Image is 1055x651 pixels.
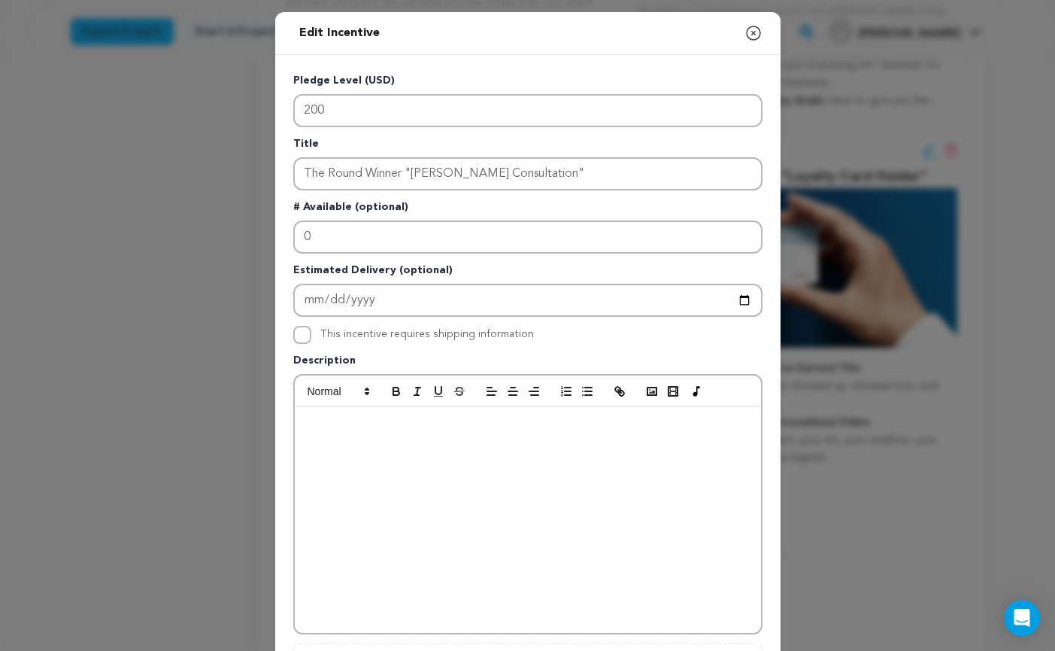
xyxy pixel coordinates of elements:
[293,199,762,221] p: # Available (optional)
[293,18,386,48] h2: Edit Incentive
[293,263,762,284] p: Estimated Delivery (optional)
[320,329,534,339] label: This incentive requires shipping information
[293,221,762,254] input: Enter number available
[293,73,762,94] p: Pledge Level (USD)
[293,353,762,374] p: Description
[1004,600,1040,636] div: Open Intercom Messenger
[293,136,762,157] p: Title
[293,94,762,127] input: Enter level
[293,157,762,190] input: Enter title
[293,284,762,317] input: Enter Estimated Delivery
